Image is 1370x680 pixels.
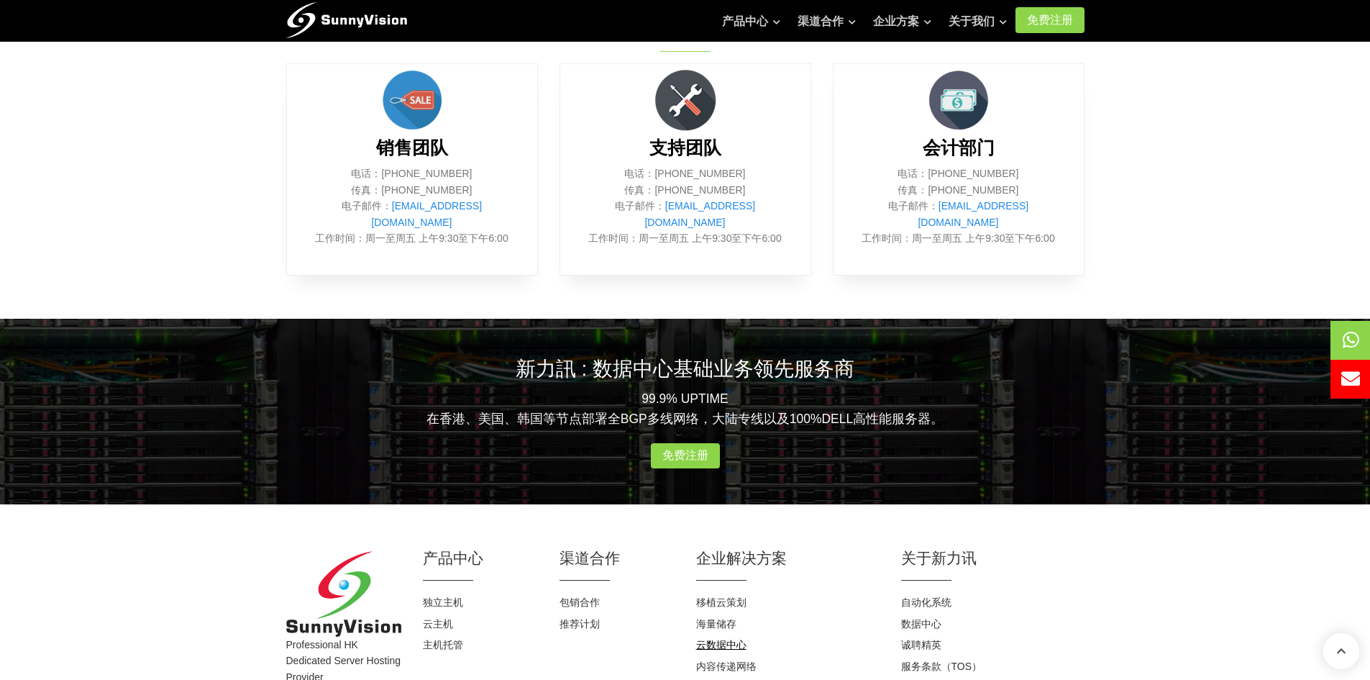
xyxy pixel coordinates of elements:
p: 电话：[PHONE_NUMBER] 传真：[PHONE_NUMBER] 电子邮件： 工作时间：周一至周五 上午9:30至下午6:00 [582,166,789,246]
img: SunnyVision Limited [286,551,401,637]
a: 免费注册 [1015,7,1084,33]
h2: 关于新力讯 [901,548,1084,568]
a: 云数据中心 [696,639,746,650]
a: 包销合作 [560,597,600,608]
b: 销售团队 [376,138,448,158]
a: 自动化系统 [901,597,951,608]
img: flat-repair-tools.png [649,64,721,136]
a: 企业方案 [873,7,931,36]
p: 电话：[PHONE_NUMBER] 传真：[PHONE_NUMBER] 电子邮件： 工作时间：周一至周五 上午9:30至下午6:00 [855,166,1062,246]
a: [EMAIL_ADDRESS][DOMAIN_NAME] [918,200,1028,227]
a: 免费注册 [651,443,720,469]
a: 数据中心 [901,618,941,630]
a: 主机托管 [423,639,463,650]
a: 移植云策划 [696,597,746,608]
h2: 新力訊 : 数据中心基础业务领先服务商 [286,355,1084,383]
a: 关于我们 [949,7,1007,36]
b: 会计部门 [923,138,995,158]
a: 诚聘精英 [901,639,941,650]
a: 内容传递网络 [696,661,757,672]
b: 支持团队 [649,138,721,158]
a: 云主机 [423,618,453,630]
h2: 企业解决方案 [696,548,880,568]
p: 电话：[PHONE_NUMBER] 传真：[PHONE_NUMBER] 电子邮件： 工作时间：周一至周五 上午9:30至下午6:00 [309,166,516,246]
a: [EMAIL_ADDRESS][DOMAIN_NAME] [371,200,482,227]
a: [EMAIL_ADDRESS][DOMAIN_NAME] [644,200,755,227]
a: 产品中心 [722,7,780,36]
h2: 渠道合作 [560,548,675,568]
img: money.png [923,64,995,136]
a: 海量储存 [696,618,736,630]
img: sales.png [376,64,448,136]
p: 99.9% UPTIME 在香港、美国、韩国等节点部署全BGP多线网络，大陆专线以及100%DELL高性能服务器。 [286,389,1084,429]
a: 服务条款（TOS） [901,661,982,672]
a: 渠道合作 [798,7,856,36]
h2: 产品中心 [423,548,538,568]
a: 推荐计划 [560,618,600,630]
a: 独立主机 [423,597,463,608]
